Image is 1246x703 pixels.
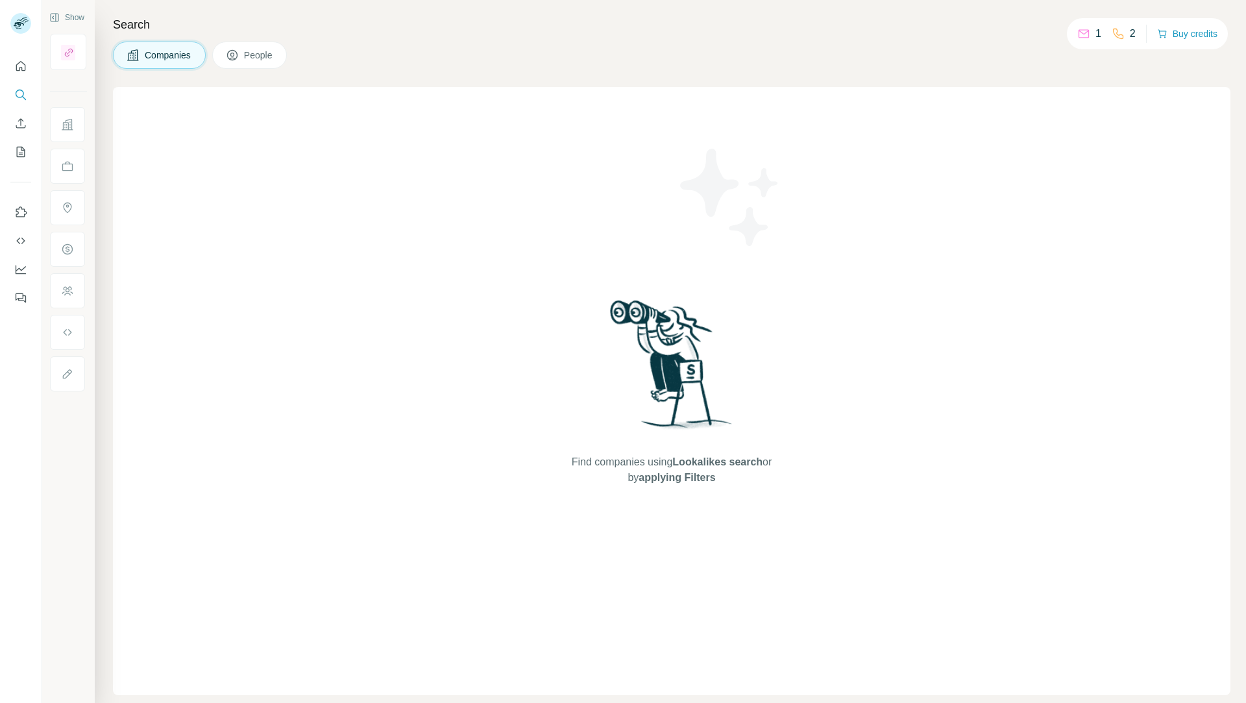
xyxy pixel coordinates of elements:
button: Enrich CSV [10,112,31,135]
button: Dashboard [10,258,31,281]
button: My lists [10,140,31,164]
button: Feedback [10,286,31,310]
button: Show [40,8,93,27]
button: Buy credits [1157,25,1217,43]
button: Use Surfe on LinkedIn [10,201,31,224]
h4: Search [113,16,1230,34]
button: Search [10,83,31,106]
img: Surfe Illustration - Stars [672,139,788,256]
span: People [244,49,274,62]
p: 1 [1095,26,1101,42]
p: 2 [1130,26,1136,42]
img: Surfe Illustration - Woman searching with binoculars [604,297,739,441]
span: Find companies using or by [568,454,776,486]
span: Lookalikes search [672,456,763,467]
button: Use Surfe API [10,229,31,253]
span: Companies [145,49,192,62]
span: applying Filters [639,472,715,483]
button: Quick start [10,55,31,78]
